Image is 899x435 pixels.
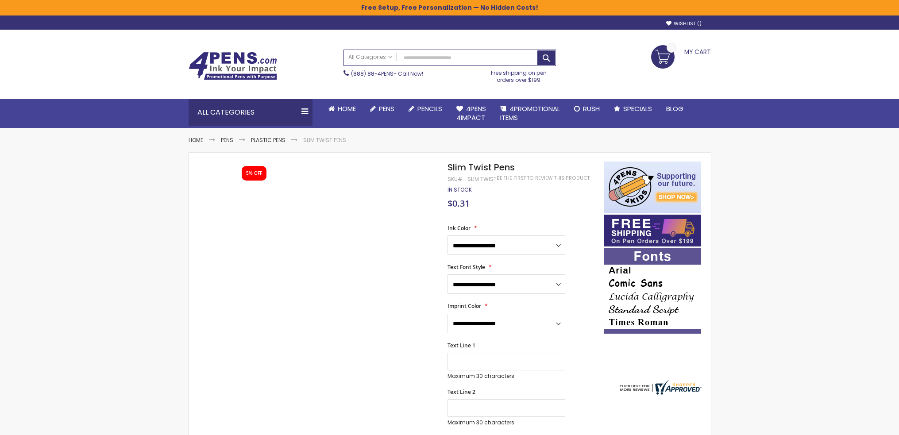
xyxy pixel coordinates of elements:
[448,186,472,193] div: Availability
[448,419,565,426] p: Maximum 30 characters
[604,215,701,246] img: Free shipping on orders over $199
[321,99,363,119] a: Home
[344,50,397,65] a: All Categories
[448,186,472,193] span: In stock
[303,137,346,144] li: Slim Twist Pens
[617,380,702,395] img: 4pens.com widget logo
[666,104,683,113] span: Blog
[246,170,262,177] div: 5% OFF
[666,20,702,27] a: Wishlist
[583,104,600,113] span: Rush
[189,136,203,144] a: Home
[401,99,449,119] a: Pencils
[448,161,515,173] span: Slim Twist Pens
[189,99,313,126] div: All Categories
[659,99,691,119] a: Blog
[604,162,701,213] img: 4pens 4 kids
[448,263,485,271] span: Text Font Style
[351,70,394,77] a: (888) 88-4PENS
[448,175,464,183] strong: SKU
[617,389,702,397] a: 4pens.com certificate URL
[379,104,394,113] span: Pens
[251,136,286,144] a: Plastic Pens
[623,104,652,113] span: Specials
[482,66,556,84] div: Free shipping on pen orders over $199
[417,104,442,113] span: Pencils
[493,99,567,128] a: 4PROMOTIONALITEMS
[448,388,475,396] span: Text Line 2
[497,175,590,181] a: Be the first to review this product
[607,99,659,119] a: Specials
[221,136,233,144] a: Pens
[448,197,470,209] span: $0.31
[467,176,497,183] div: Slim Twist
[604,248,701,334] img: font-personalization-examples
[448,224,471,232] span: Ink Color
[448,342,475,349] span: Text Line 1
[338,104,356,113] span: Home
[448,302,481,310] span: Imprint Color
[363,99,401,119] a: Pens
[351,70,423,77] span: - Call Now!
[500,104,560,122] span: 4PROMOTIONAL ITEMS
[567,99,607,119] a: Rush
[456,104,486,122] span: 4Pens 4impact
[348,54,393,61] span: All Categories
[449,99,493,128] a: 4Pens4impact
[189,52,277,80] img: 4Pens Custom Pens and Promotional Products
[448,373,565,380] p: Maximum 30 characters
